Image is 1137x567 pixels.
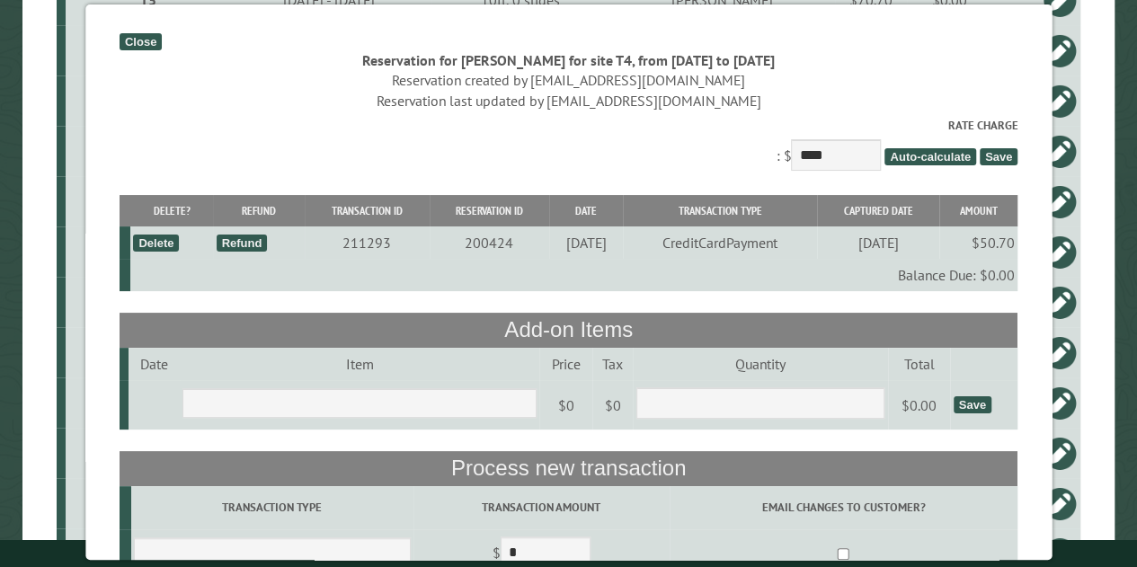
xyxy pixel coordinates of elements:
[623,226,817,259] td: CreditCardPayment
[73,41,224,59] div: 12
[592,348,633,380] td: Tax
[888,380,951,430] td: $0.00
[623,195,817,226] th: Transaction Type
[73,293,224,311] div: 3
[672,499,1015,516] label: Email changes to customer?
[120,70,1017,90] div: Reservation created by [EMAIL_ADDRESS][DOMAIN_NAME]
[129,348,180,380] td: Date
[73,192,224,210] div: 4
[133,235,179,252] div: Delete
[73,243,224,261] div: T4
[73,142,224,160] div: 5
[180,348,539,380] td: Item
[120,117,1017,175] div: : $
[73,394,224,412] div: 7
[817,226,939,259] td: [DATE]
[130,195,213,226] th: Delete?
[213,195,304,226] th: Refund
[305,226,430,259] td: 211293
[134,499,410,516] label: Transaction Type
[888,348,951,380] td: Total
[633,348,887,380] td: Quantity
[592,380,633,430] td: $0
[73,343,224,361] div: 8
[120,313,1017,347] th: Add-on Items
[120,451,1017,485] th: Process new transaction
[73,92,224,110] div: 22
[305,195,430,226] th: Transaction ID
[549,226,624,259] td: [DATE]
[130,259,1017,291] td: Balance Due: $0.00
[120,50,1017,70] div: Reservation for [PERSON_NAME] for site T4, from [DATE] to [DATE]
[120,91,1017,111] div: Reservation last updated by [EMAIL_ADDRESS][DOMAIN_NAME]
[416,499,666,516] label: Transaction Amount
[939,195,1017,226] th: Amount
[120,33,162,50] div: Close
[430,195,549,226] th: Reservation ID
[549,195,624,226] th: Date
[884,148,976,165] span: Auto-calculate
[539,348,592,380] td: Price
[953,396,990,413] div: Save
[216,235,267,252] div: Refund
[539,380,592,430] td: $0
[980,148,1017,165] span: Save
[817,195,939,226] th: Captured Date
[939,226,1017,259] td: $50.70
[430,226,549,259] td: 200424
[120,117,1017,134] label: Rate Charge
[73,494,224,512] div: 1
[73,444,224,462] div: 6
